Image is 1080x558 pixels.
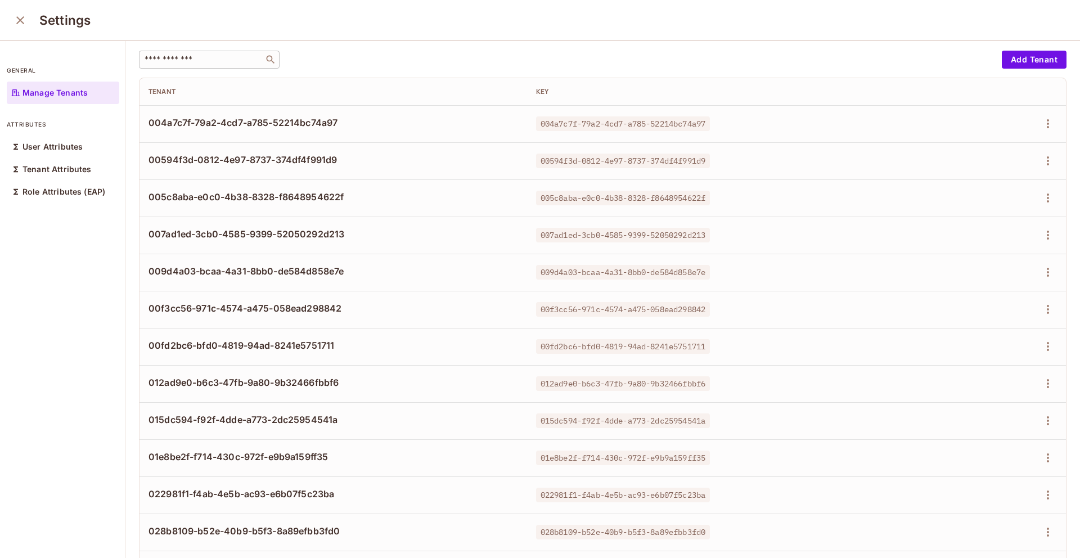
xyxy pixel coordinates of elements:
[536,87,896,96] div: Key
[148,302,518,314] span: 00f3cc56-971c-4574-a475-058ead298842
[22,88,88,97] p: Manage Tenants
[39,12,91,28] h3: Settings
[148,339,518,352] span: 00fd2bc6-bfd0-4819-94ad-8241e5751711
[536,191,710,205] span: 005c8aba-e0c0-4b38-8328-f8648954622f
[536,525,710,539] span: 028b8109-b52e-40b9-b5f3-8a89efbb3fd0
[536,488,710,502] span: 022981f1-f4ab-4e5b-ac93-e6b07f5c23ba
[536,339,710,354] span: 00fd2bc6-bfd0-4819-94ad-8241e5751711
[148,116,518,129] span: 004a7c7f-79a2-4cd7-a785-52214bc74a97
[148,265,518,277] span: 009d4a03-bcaa-4a31-8bb0-de584d858e7e
[536,376,710,391] span: 012ad9e0-b6c3-47fb-9a80-9b32466fbbf6
[7,120,119,129] p: attributes
[22,165,92,174] p: Tenant Attributes
[148,191,518,203] span: 005c8aba-e0c0-4b38-8328-f8648954622f
[536,154,710,168] span: 00594f3d-0812-4e97-8737-374df4f991d9
[536,265,710,280] span: 009d4a03-bcaa-4a31-8bb0-de584d858e7e
[148,228,518,240] span: 007ad1ed-3cb0-4585-9399-52050292d213
[536,116,710,131] span: 004a7c7f-79a2-4cd7-a785-52214bc74a97
[1002,51,1066,69] button: Add Tenant
[148,413,518,426] span: 015dc594-f92f-4dde-a773-2dc25954541a
[536,413,710,428] span: 015dc594-f92f-4dde-a773-2dc25954541a
[22,142,83,151] p: User Attributes
[148,376,518,389] span: 012ad9e0-b6c3-47fb-9a80-9b32466fbbf6
[536,228,710,242] span: 007ad1ed-3cb0-4585-9399-52050292d213
[536,302,710,317] span: 00f3cc56-971c-4574-a475-058ead298842
[148,87,518,96] div: Tenant
[148,525,518,537] span: 028b8109-b52e-40b9-b5f3-8a89efbb3fd0
[148,154,518,166] span: 00594f3d-0812-4e97-8737-374df4f991d9
[7,66,119,75] p: general
[22,187,105,196] p: Role Attributes (EAP)
[148,488,518,500] span: 022981f1-f4ab-4e5b-ac93-e6b07f5c23ba
[9,9,31,31] button: close
[536,451,710,465] span: 01e8be2f-f714-430c-972f-e9b9a159ff35
[148,451,518,463] span: 01e8be2f-f714-430c-972f-e9b9a159ff35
